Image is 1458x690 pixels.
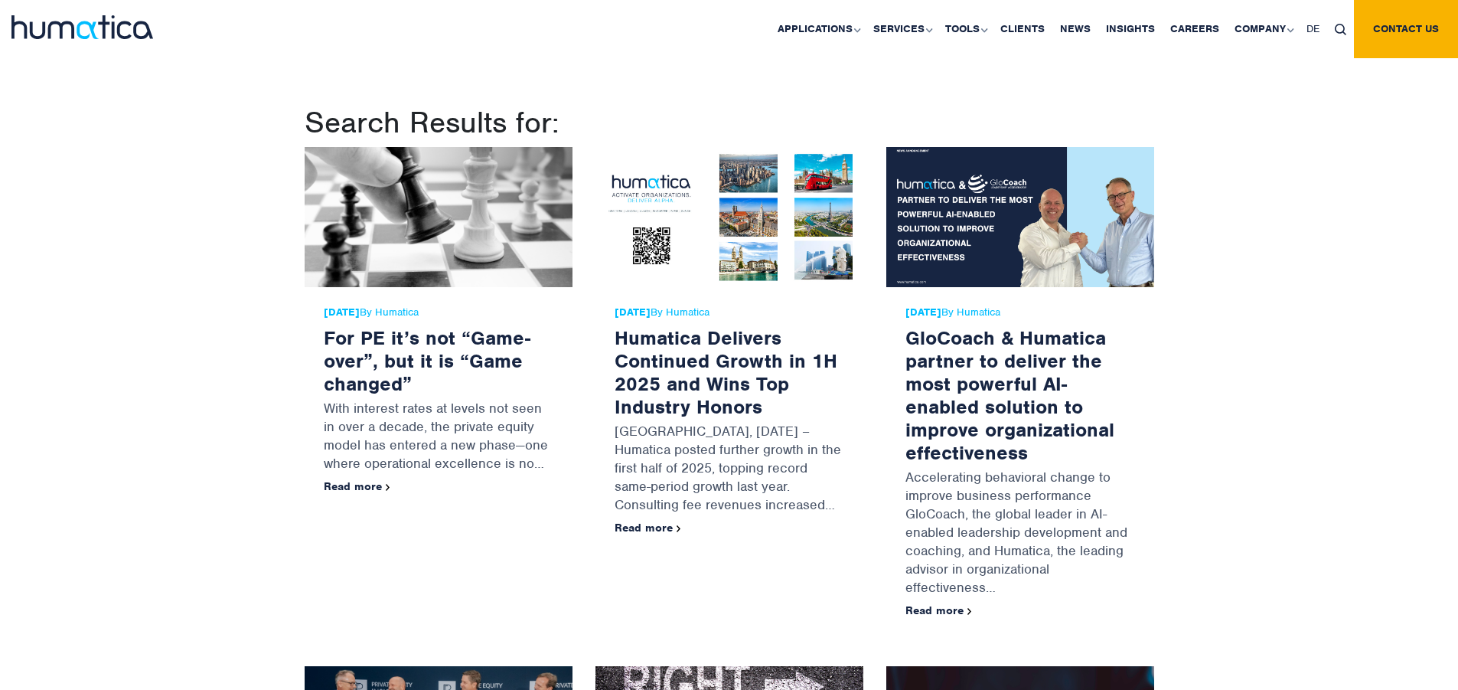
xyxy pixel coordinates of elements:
[615,418,844,522] p: [GEOGRAPHIC_DATA], [DATE] – Humatica posted further growth in the first half of 2025, topping rec...
[11,15,153,39] img: logo
[905,325,1114,465] a: GloCoach & Humatica partner to deliver the most powerful AI-enabled solution to improve organizat...
[905,306,1135,319] span: By Humatica
[905,464,1135,604] p: Accelerating behavioral change to improve business performance GloCoach, the global leader in AI-...
[324,306,553,319] span: By Humatica
[1335,24,1346,35] img: search_icon
[595,147,863,287] img: Humatica Delivers Continued Growth in 1H 2025 and Wins Top Industry Honors
[1306,22,1319,35] span: DE
[905,603,972,617] a: Read more
[615,306,844,319] span: By Humatica
[677,525,681,532] img: arrowicon
[386,484,390,491] img: arrowicon
[324,479,390,493] a: Read more
[324,395,553,480] p: With interest rates at levels not seen in over a decade, the private equity model has entered a n...
[324,325,530,396] a: For PE it’s not “Game-over”, but it is “Game changed”
[615,521,681,535] a: Read more
[967,608,972,615] img: arrowicon
[905,306,941,319] strong: [DATE]
[305,104,1154,141] h1: Search Results for:
[886,147,1154,287] img: GloCoach & Humatica partner to deliver the most powerful AI-enabled solution to improve organizat...
[305,147,572,287] img: For PE it’s not “Game-over”, but it is “Game changed”
[615,325,837,419] a: Humatica Delivers Continued Growth in 1H 2025 and Wins Top Industry Honors
[615,306,651,319] strong: [DATE]
[324,306,360,319] strong: [DATE]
